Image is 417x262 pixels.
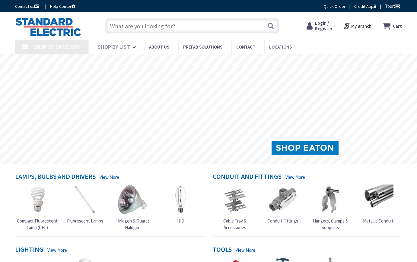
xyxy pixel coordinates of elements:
[363,185,393,215] img: Metallic Conduit
[267,185,298,224] a: Conduit Fittings Conduit Fittings
[363,185,393,224] a: Metallic Conduit Metallic Conduit
[313,218,348,230] span: Hangers, Clamps & Supports
[15,185,60,231] a: Compact Fluorescent Lamp (CFL) Compact Fluorescent Lamp (CFL)
[315,185,345,215] img: Hangers, Clamps & Supports
[166,185,196,224] a: HID HID
[220,185,250,215] img: Cable Tray & Accessories
[393,21,402,31] strong: Cart
[236,44,255,50] span: Contact
[67,218,103,224] span: Fluorescent Lamps
[15,3,40,9] a: Contact us
[47,247,67,253] a: View More
[343,21,371,31] div: My Branch
[70,185,100,215] img: Fluorescent Lamps
[15,173,96,182] h4: Lamps, Bulbs and Drivers
[268,185,298,215] img: Conduit Fittings
[307,21,333,31] a: Login / Register
[285,174,305,180] a: View More
[116,218,149,230] span: Halogen & Quartz Halogen
[22,185,53,215] img: Compact Fluorescent Lamp (CFL)
[383,21,402,31] a: Cart
[223,218,247,230] span: Cable Tray & Accessories
[315,20,333,31] span: Login / Register
[354,3,376,9] a: Credit App
[34,43,80,50] span: Shop By Category
[105,18,279,33] input: What are you looking for?
[118,185,148,215] img: Halogen & Quartz Halogen
[269,44,292,50] span: Locations
[236,247,255,253] a: View More
[323,3,345,9] a: Quick Order
[177,218,184,224] span: HID
[363,218,393,224] span: Metallic Conduit
[267,218,298,224] span: Conduit Fittings
[385,3,400,9] span: Tour
[212,185,257,231] a: Cable Tray & Accessories Cable Tray & Accessories
[50,3,75,9] a: Help Center
[183,44,222,50] span: Prefab Solutions
[67,185,103,224] a: Fluorescent Lamps Fluorescent Lamps
[15,17,81,36] img: Standard Electric
[308,185,353,231] a: Hangers, Clamps & Supports Hangers, Clamps & Supports
[213,173,282,182] h4: Conduit and Fittings
[149,44,169,50] span: About Us
[110,185,155,231] a: Halogen & Quartz Halogen Halogen & Quartz Halogen
[113,57,317,64] rs-layer: [MEDICAL_DATA]: Our Commitment to Our Employees and Customers
[15,246,43,254] h4: Lighting
[351,23,371,29] strong: My Branch
[98,43,130,50] span: Shop By List
[166,185,196,215] img: HID
[100,174,119,180] a: View More
[213,246,232,254] h4: Tools
[17,218,58,230] span: Compact Fluorescent Lamp (CFL)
